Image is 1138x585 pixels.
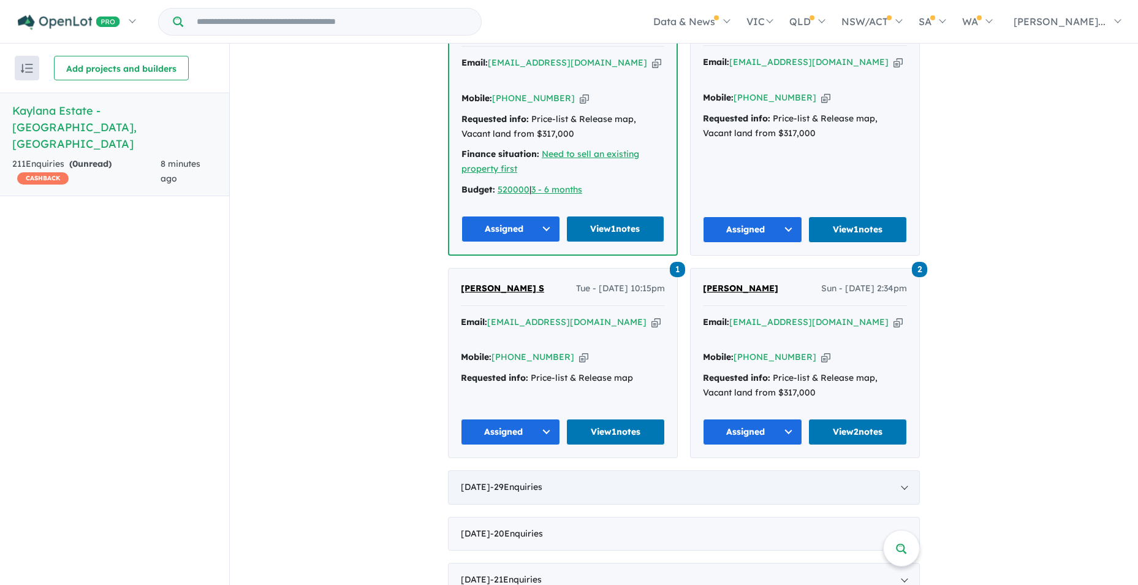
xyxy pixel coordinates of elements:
[734,92,816,103] a: [PHONE_NUMBER]
[912,261,927,277] a: 2
[186,9,479,35] input: Try estate name, suburb, builder or developer
[490,481,542,492] span: - 29 Enquir ies
[670,262,685,277] span: 1
[21,64,33,73] img: sort.svg
[652,56,661,69] button: Copy
[566,216,665,242] a: View1notes
[579,351,588,364] button: Copy
[651,316,661,329] button: Copy
[531,184,582,195] a: 3 - 6 months
[808,216,908,243] a: View1notes
[12,102,217,152] h5: Kaylana Estate - [GEOGRAPHIC_DATA] , [GEOGRAPHIC_DATA]
[703,316,729,327] strong: Email:
[461,148,539,159] strong: Finance situation:
[703,281,778,296] a: [PERSON_NAME]
[461,148,639,174] a: Need to sell an existing property first
[54,56,189,80] button: Add projects and builders
[69,158,112,169] strong: ( unread)
[703,419,802,445] button: Assigned
[461,419,560,445] button: Assigned
[448,470,920,505] div: [DATE]
[461,351,491,362] strong: Mobile:
[161,158,200,184] span: 8 minutes ago
[490,528,543,539] span: - 20 Enquir ies
[448,517,920,551] div: [DATE]
[566,419,666,445] a: View1notes
[490,574,542,585] span: - 21 Enquir ies
[461,184,495,195] strong: Budget:
[893,56,903,69] button: Copy
[703,372,770,383] strong: Requested info:
[734,351,816,362] a: [PHONE_NUMBER]
[893,316,903,329] button: Copy
[703,283,778,294] span: [PERSON_NAME]
[492,93,575,104] a: [PHONE_NUMBER]
[912,262,927,277] span: 2
[461,316,487,327] strong: Email:
[12,157,161,186] div: 211 Enquir ies
[461,183,664,197] div: |
[461,371,665,386] div: Price-list & Release map
[461,372,528,383] strong: Requested info:
[488,57,647,68] a: [EMAIL_ADDRESS][DOMAIN_NAME]
[487,316,647,327] a: [EMAIL_ADDRESS][DOMAIN_NAME]
[461,93,492,104] strong: Mobile:
[808,419,908,445] a: View2notes
[576,281,665,296] span: Tue - [DATE] 10:15pm
[703,56,729,67] strong: Email:
[703,351,734,362] strong: Mobile:
[461,283,544,294] span: [PERSON_NAME] S
[491,351,574,362] a: [PHONE_NUMBER]
[703,113,770,124] strong: Requested info:
[461,57,488,68] strong: Email:
[1014,15,1106,28] span: [PERSON_NAME]...
[580,92,589,105] button: Copy
[461,113,529,124] strong: Requested info:
[498,184,529,195] a: 520000
[821,281,907,296] span: Sun - [DATE] 2:34pm
[703,112,907,141] div: Price-list & Release map, Vacant land from $317,000
[461,216,560,242] button: Assigned
[17,172,69,185] span: CASHBACK
[461,281,544,296] a: [PERSON_NAME] S
[461,112,664,142] div: Price-list & Release map, Vacant land from $317,000
[821,91,830,104] button: Copy
[703,371,907,400] div: Price-list & Release map, Vacant land from $317,000
[729,56,889,67] a: [EMAIL_ADDRESS][DOMAIN_NAME]
[703,92,734,103] strong: Mobile:
[703,216,802,243] button: Assigned
[821,351,830,364] button: Copy
[670,261,685,277] a: 1
[18,15,120,30] img: Openlot PRO Logo White
[729,316,889,327] a: [EMAIL_ADDRESS][DOMAIN_NAME]
[72,158,78,169] span: 0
